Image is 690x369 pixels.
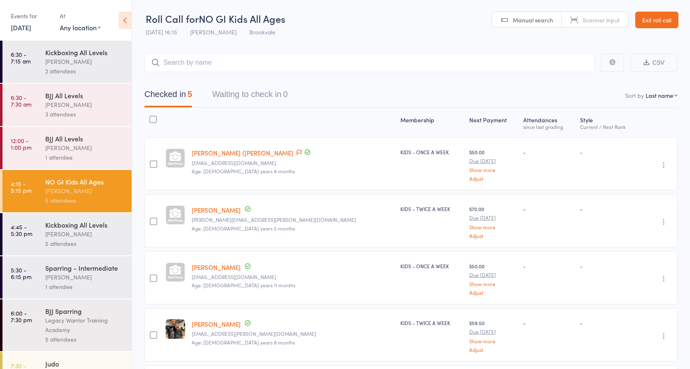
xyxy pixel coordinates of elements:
time: 6:30 - 7:15 am [11,51,31,64]
a: 6:00 -7:30 pmBJJ SparringLegacy Warrior Training Academy5 attendees [2,299,132,351]
a: [DATE] [11,23,31,32]
span: Age: [DEMOGRAPHIC_DATA] years 8 months [192,168,295,175]
span: Age: [DEMOGRAPHIC_DATA] years 5 months [192,225,295,232]
a: 5:30 -6:15 pmSparring - Intermediate[PERSON_NAME]1 attendee [2,256,132,299]
div: BJJ Sparring [45,306,124,316]
a: [PERSON_NAME] ([PERSON_NAME] [192,148,293,157]
span: [PERSON_NAME] [190,28,237,36]
div: 2 attendees [45,66,124,76]
div: Events for [11,9,51,23]
time: 4:45 - 5:30 pm [11,223,32,237]
a: Show more [469,224,517,230]
div: [PERSON_NAME] [45,100,124,109]
button: Waiting to check in0 [212,85,288,107]
div: Any location [60,23,101,32]
div: 5 [188,90,192,99]
span: Scanner input [583,16,620,24]
div: Kickboxing All Levels [45,220,124,229]
div: 1 attendee [45,153,124,162]
time: 5:30 - 6:15 pm [11,267,32,280]
div: $59.50 [469,319,517,352]
span: Manual search [513,16,553,24]
div: [PERSON_NAME] [45,143,124,153]
a: [PERSON_NAME] [192,320,241,328]
input: Search by name [144,53,595,72]
div: [PERSON_NAME] [45,186,124,196]
a: Adjust [469,233,517,238]
div: $50.00 [469,148,517,181]
span: Age: [DEMOGRAPHIC_DATA] years 11 months [192,282,295,289]
div: Judo [45,359,124,368]
div: since last grading [523,124,573,129]
div: - [580,148,637,155]
time: 4:15 - 5:15 pm [11,180,32,194]
div: Legacy Warrior Training Academy [45,316,124,335]
a: [PERSON_NAME] [192,263,241,272]
div: Membership [397,112,466,134]
a: Adjust [469,176,517,181]
a: Show more [469,167,517,172]
div: Next Payment [466,112,520,134]
span: [DATE] 16:15 [146,28,177,36]
small: Due [DATE] [469,158,517,164]
div: At [60,9,101,23]
a: 4:15 -5:15 pmNO GI Kids All Ages[PERSON_NAME]5 attendees [2,170,132,212]
div: NO GI Kids All Ages [45,177,124,186]
div: - [580,205,637,212]
div: Last name [646,91,673,100]
a: Adjust [469,290,517,295]
a: Show more [469,281,517,286]
time: 6:30 - 7:30 am [11,94,32,107]
div: [PERSON_NAME] [45,57,124,66]
div: [PERSON_NAME] [45,229,124,239]
button: Checked in5 [144,85,192,107]
small: marie.duemler@web.de [192,217,394,223]
div: - [523,262,573,269]
a: 6:30 -7:30 amBJJ All Levels[PERSON_NAME]3 attendees [2,84,132,126]
small: Due [DATE] [469,329,517,335]
small: Due [DATE] [469,215,517,221]
a: 12:00 -1:00 pmBJJ All Levels[PERSON_NAME]1 attendee [2,127,132,169]
span: Roll Call for [146,12,199,25]
div: KIDS - ONCE A WEEK [400,148,463,155]
div: - [523,319,573,326]
div: - [580,319,637,326]
small: brn.a.rodrigues@gmail.com [192,331,394,337]
div: $70.00 [469,205,517,238]
div: 5 attendees [45,196,124,205]
time: 12:00 - 1:00 pm [11,137,32,151]
div: 3 attendees [45,109,124,119]
img: image1754033705.png [166,319,185,339]
div: - [580,262,637,269]
small: sr.petrov@gmail.com [192,274,394,280]
div: BJJ All Levels [45,91,124,100]
div: KIDS - TWICE A WEEK [400,319,463,326]
small: Due [DATE] [469,272,517,278]
div: Style [577,112,641,134]
div: - [523,205,573,212]
div: BJJ All Levels [45,134,124,143]
small: anastasia.legkikh@gmail.com [192,160,394,166]
span: Age: [DEMOGRAPHIC_DATA] years 8 months [192,339,295,346]
div: - [523,148,573,155]
div: Atten­dances [520,112,577,134]
span: Brookvale [249,28,276,36]
a: 6:30 -7:15 amKickboxing All Levels[PERSON_NAME]2 attendees [2,41,132,83]
a: 4:45 -5:30 pmKickboxing All Levels[PERSON_NAME]5 attendees [2,213,132,255]
time: 6:00 - 7:30 pm [11,310,32,323]
div: 5 attendees [45,335,124,344]
label: Sort by [625,91,644,100]
a: Show more [469,338,517,344]
div: 1 attendee [45,282,124,291]
span: NO GI Kids All Ages [199,12,285,25]
a: [PERSON_NAME] [192,206,241,214]
div: 0 [283,90,288,99]
div: [PERSON_NAME] [45,272,124,282]
a: Adjust [469,347,517,352]
div: Sparring - Intermediate [45,263,124,272]
button: CSV [630,54,678,72]
div: $50.00 [469,262,517,295]
div: Kickboxing All Levels [45,48,124,57]
div: Current / Next Rank [580,124,637,129]
div: KIDS - TWICE A WEEK [400,205,463,212]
